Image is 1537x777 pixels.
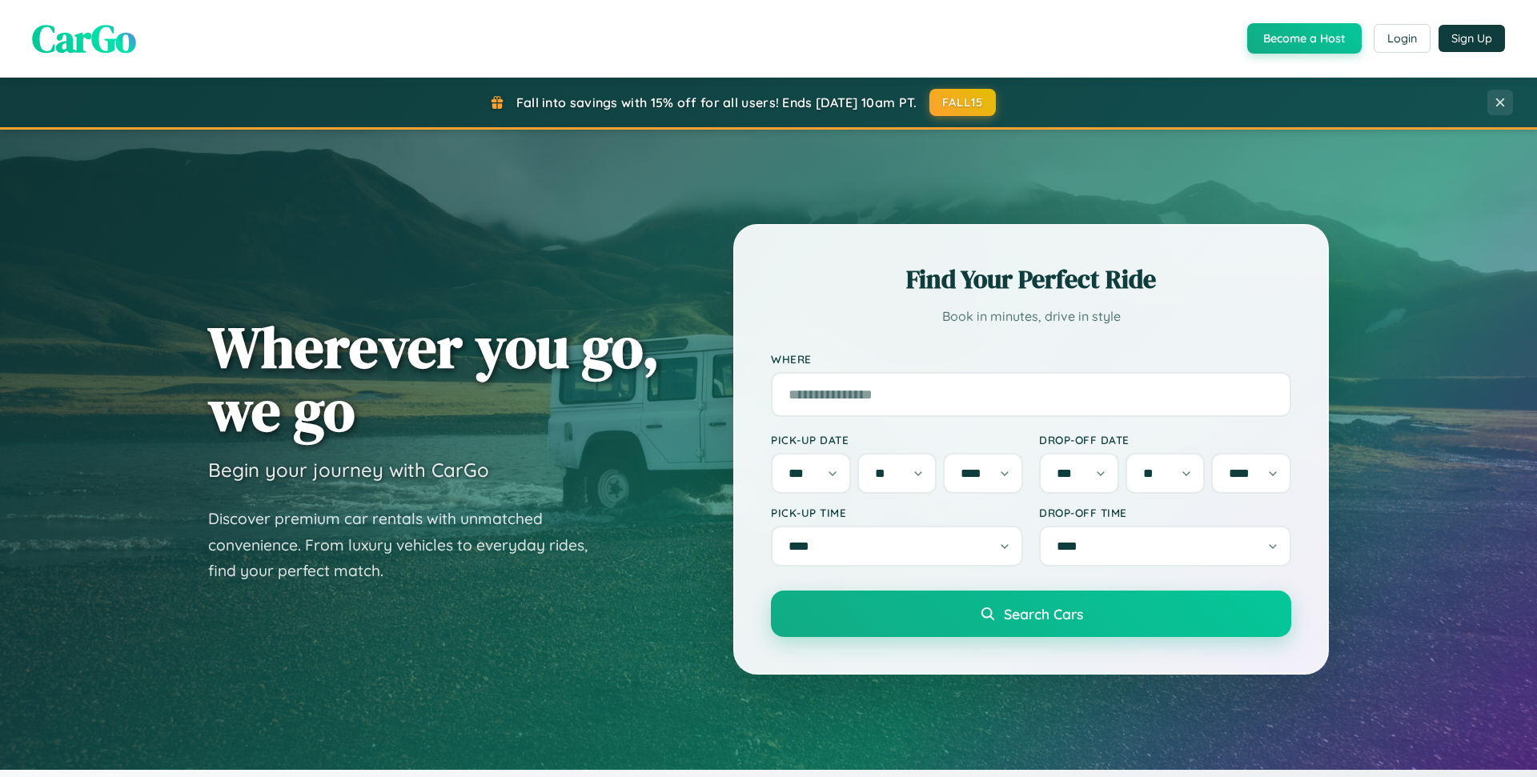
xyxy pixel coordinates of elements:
[1247,23,1362,54] button: Become a Host
[1374,24,1431,53] button: Login
[1439,25,1505,52] button: Sign Up
[208,315,660,442] h1: Wherever you go, we go
[771,506,1023,519] label: Pick-up Time
[771,591,1291,637] button: Search Cars
[771,433,1023,447] label: Pick-up Date
[771,262,1291,297] h2: Find Your Perfect Ride
[1039,506,1291,519] label: Drop-off Time
[208,506,608,584] p: Discover premium car rentals with unmatched convenience. From luxury vehicles to everyday rides, ...
[929,89,997,116] button: FALL15
[771,352,1291,366] label: Where
[32,12,136,65] span: CarGo
[771,305,1291,328] p: Book in minutes, drive in style
[1039,433,1291,447] label: Drop-off Date
[516,94,917,110] span: Fall into savings with 15% off for all users! Ends [DATE] 10am PT.
[208,458,489,482] h3: Begin your journey with CarGo
[1004,605,1083,623] span: Search Cars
